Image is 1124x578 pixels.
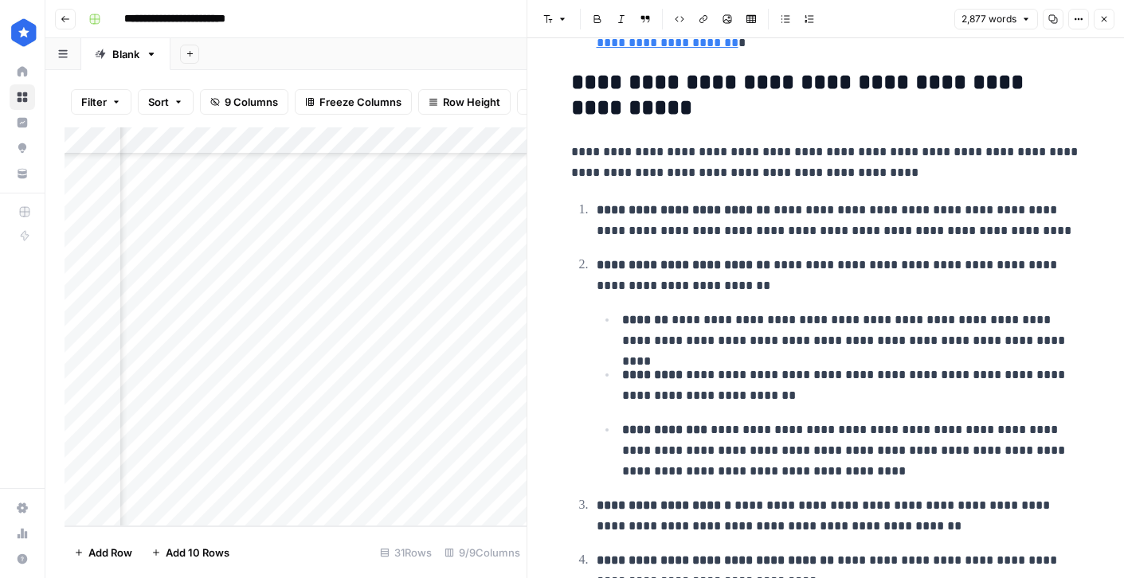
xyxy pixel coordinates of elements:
a: Insights [10,110,35,135]
button: Add Row [65,540,142,565]
a: Usage [10,521,35,546]
button: Workspace: ConsumerAffairs [10,13,35,53]
button: Add 10 Rows [142,540,239,565]
span: Filter [81,94,107,110]
span: Freeze Columns [319,94,401,110]
button: Filter [71,89,131,115]
img: ConsumerAffairs Logo [10,18,38,47]
div: 9/9 Columns [438,540,527,565]
a: Browse [10,84,35,110]
button: Help + Support [10,546,35,572]
div: 31 Rows [374,540,438,565]
a: Settings [10,495,35,521]
button: Freeze Columns [295,89,412,115]
button: Row Height [418,89,511,115]
span: 2,877 words [961,12,1016,26]
a: Home [10,59,35,84]
span: Add Row [88,545,132,560]
span: Row Height [443,94,500,110]
button: 9 Columns [200,89,288,115]
span: 9 Columns [225,94,278,110]
span: Sort [148,94,169,110]
a: Blank [81,38,170,70]
span: Add 10 Rows [166,545,229,560]
a: Opportunities [10,135,35,161]
div: Blank [112,46,139,62]
button: Sort [138,89,194,115]
button: 2,877 words [954,9,1038,29]
a: Your Data [10,161,35,186]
